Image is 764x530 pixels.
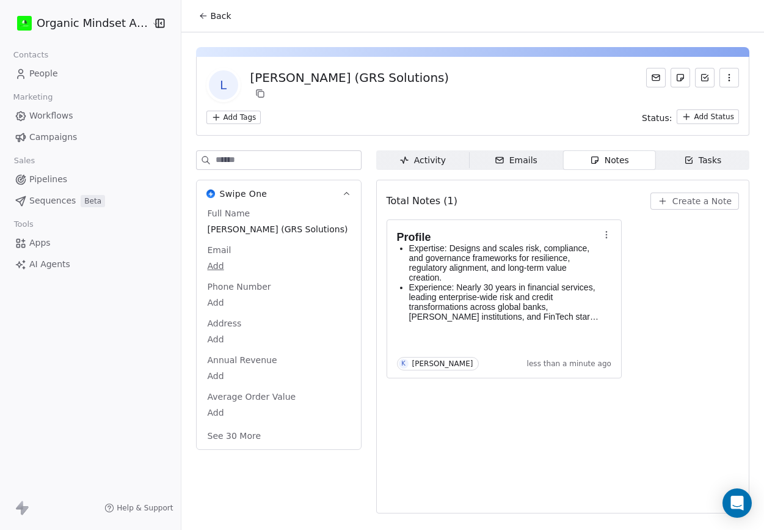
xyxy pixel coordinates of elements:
span: Full Name [205,207,253,219]
span: Back [211,10,231,22]
a: Help & Support [104,503,173,513]
h1: Profile [397,231,600,243]
a: Apps [10,233,171,253]
span: Organic Mindset Agency Inc [37,15,148,31]
span: Contacts [8,46,54,64]
span: Create a Note [672,195,732,207]
img: Swipe One [206,190,215,198]
a: SequencesBeta [10,191,171,211]
div: [PERSON_NAME] (GRS Solutions) [250,69,449,86]
div: Emails [495,154,537,167]
span: Sales [9,152,40,170]
button: See 30 More [200,425,269,447]
span: Help & Support [117,503,173,513]
span: Email [205,244,234,256]
span: Phone Number [205,281,274,293]
span: Tools [9,215,38,234]
button: Create a Note [650,193,739,210]
span: Status: [642,112,672,124]
span: Beta [81,195,105,207]
span: Add [208,370,350,382]
span: Workflows [29,109,73,122]
span: less than a minute ago [527,359,611,369]
div: Open Intercom Messenger [722,488,752,518]
div: K [401,359,406,369]
span: Swipe One [220,188,267,200]
span: Apps [29,237,51,249]
span: L [209,70,238,100]
span: People [29,67,58,80]
span: Add [208,407,350,419]
p: Expertise: Designs and scales risk, compliance, and governance frameworks for resilience, regulat... [409,243,600,282]
span: Address [205,317,244,329]
a: People [10,64,171,84]
span: Add [208,296,350,309]
span: Average Order Value [205,391,299,403]
span: Pipelines [29,173,67,186]
a: Workflows [10,106,171,126]
button: Add Status [677,109,739,124]
span: Marketing [8,88,58,106]
button: Organic Mindset Agency Inc [15,13,143,34]
span: Add [208,333,350,345]
div: Swipe OneSwipe One [197,207,361,449]
span: Annual Revenue [205,354,280,366]
span: Sequences [29,194,76,207]
p: Experience: Nearly 30 years in financial services, leading enterprise-wide risk and credit transf... [409,282,600,322]
span: [PERSON_NAME] (GRS Solutions) [208,223,350,235]
a: AI Agents [10,254,171,274]
button: Back [191,5,239,27]
span: Total Notes (1) [387,194,457,208]
div: Tasks [684,154,722,167]
span: Campaigns [29,131,77,144]
a: Campaigns [10,127,171,147]
a: Pipelines [10,169,171,190]
span: AI Agents [29,258,70,271]
img: IMG_2460.jpeg [17,16,32,31]
span: Add [208,260,350,272]
button: Add Tags [206,111,261,124]
button: Swipe OneSwipe One [197,180,361,207]
div: [PERSON_NAME] [412,359,473,368]
div: Activity [399,154,446,167]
